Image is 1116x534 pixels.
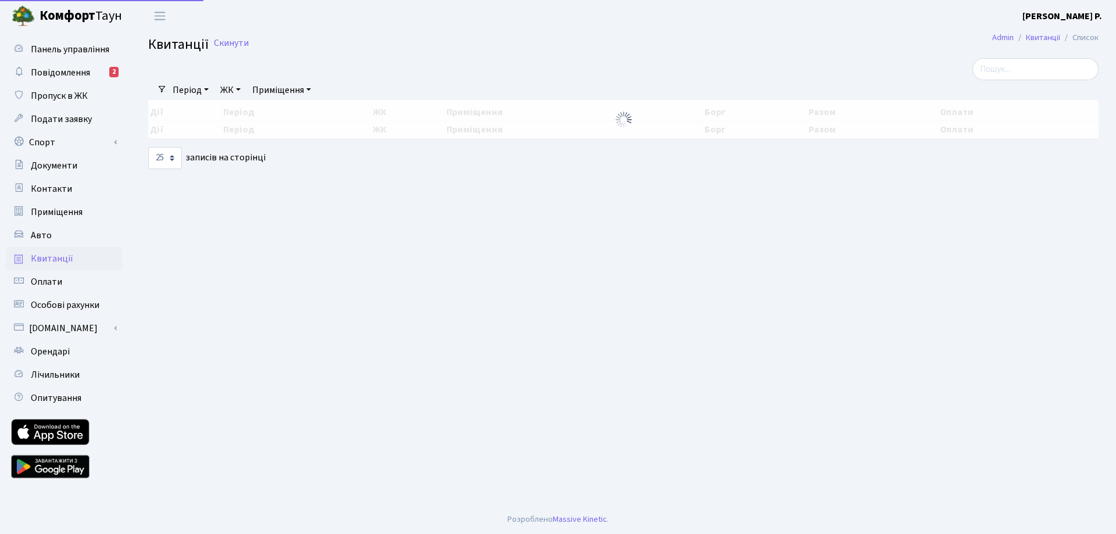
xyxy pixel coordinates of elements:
[31,182,72,195] span: Контакти
[148,147,182,169] select: записів на сторінці
[31,66,90,79] span: Повідомлення
[6,247,122,270] a: Квитанції
[148,34,209,55] span: Квитанції
[553,513,607,525] a: Massive Kinetic
[507,513,609,526] div: Розроблено .
[40,6,95,25] b: Комфорт
[972,58,1099,80] input: Пошук...
[1060,31,1099,44] li: Список
[1022,9,1102,23] a: [PERSON_NAME] Р.
[214,38,249,49] a: Скинути
[6,131,122,154] a: Спорт
[31,159,77,172] span: Документи
[992,31,1014,44] a: Admin
[6,84,122,107] a: Пропуск в ЖК
[248,80,316,100] a: Приміщення
[6,386,122,410] a: Опитування
[168,80,213,100] a: Період
[31,368,80,381] span: Лічильники
[6,293,122,317] a: Особові рахунки
[6,224,122,247] a: Авто
[614,110,633,129] img: Обробка...
[6,317,122,340] a: [DOMAIN_NAME]
[31,252,73,265] span: Квитанції
[6,107,122,131] a: Подати заявку
[31,299,99,311] span: Особові рахунки
[40,6,122,26] span: Таун
[216,80,245,100] a: ЖК
[6,363,122,386] a: Лічильники
[31,206,83,218] span: Приміщення
[6,177,122,200] a: Контакти
[31,229,52,242] span: Авто
[31,275,62,288] span: Оплати
[6,270,122,293] a: Оплати
[6,340,122,363] a: Орендарі
[148,147,266,169] label: записів на сторінці
[145,6,174,26] button: Переключити навігацію
[12,5,35,28] img: logo.png
[31,392,81,404] span: Опитування
[1026,31,1060,44] a: Квитанції
[31,113,92,126] span: Подати заявку
[6,61,122,84] a: Повідомлення2
[31,345,70,358] span: Орендарі
[6,200,122,224] a: Приміщення
[6,38,122,61] a: Панель управління
[6,154,122,177] a: Документи
[31,43,109,56] span: Панель управління
[109,67,119,77] div: 2
[31,89,88,102] span: Пропуск в ЖК
[1022,10,1102,23] b: [PERSON_NAME] Р.
[975,26,1116,50] nav: breadcrumb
